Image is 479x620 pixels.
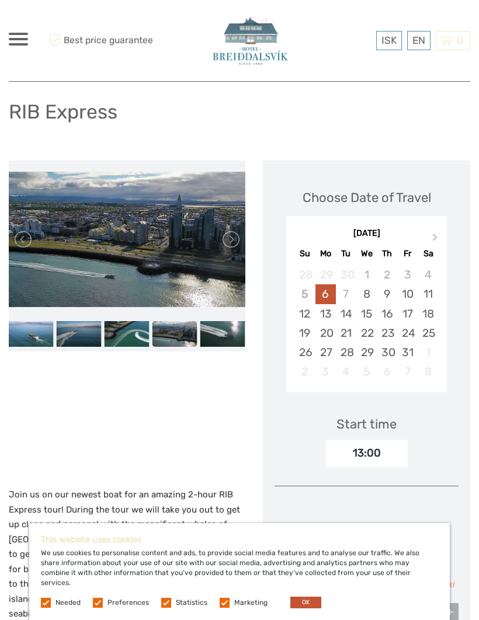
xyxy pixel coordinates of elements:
div: Not available Sunday, September 28th, 2025 [294,265,315,284]
div: [DATE] [286,228,447,240]
div: Not available Saturday, November 1st, 2025 [418,343,438,362]
div: Not available Tuesday, November 4th, 2025 [336,362,356,381]
div: Choose Friday, October 24th, 2025 [397,323,418,343]
div: Choose Friday, October 10th, 2025 [397,284,418,304]
div: Not available Sunday, October 5th, 2025 [294,284,315,304]
div: Not available Tuesday, October 7th, 2025 [336,284,356,304]
div: Not available Friday, October 3rd, 2025 [397,265,418,284]
span: 0 [455,34,465,46]
div: Not available Friday, November 7th, 2025 [397,362,418,381]
label: Needed [55,598,81,608]
img: 561afe1176fc440c977c7dffa8d1faf1_slider_thumbnail.jpeg [200,321,245,346]
div: Start time [336,415,397,433]
div: Choose Friday, October 31st, 2025 [397,343,418,362]
img: fc68e47686224a899da386efdf2a2603_slider_thumbnail.jpeg [9,321,54,346]
button: OK [290,597,321,608]
div: Choose Wednesday, October 15th, 2025 [356,304,377,323]
div: Su [294,246,315,262]
div: Choose Tuesday, October 28th, 2025 [336,343,356,362]
img: 01d11fcc745f4b6e9f34f4d8369c8c97_slider_thumbnail.jpeg [57,321,102,346]
div: Choose Saturday, October 11th, 2025 [418,284,438,304]
div: Fr [397,246,418,262]
div: Choose Sunday, October 19th, 2025 [294,323,315,343]
div: Choose Monday, October 27th, 2025 [315,343,336,362]
img: 2448-51b0dc00-3c6d-4da0-812a-e099997996f9_logo_big.jpg [207,12,293,69]
div: Select the number of participants [275,521,459,591]
div: Choose Monday, October 13th, 2025 [315,304,336,323]
h1: RIB Express [9,100,117,124]
div: Not available Thursday, October 2nd, 2025 [377,265,397,284]
div: Not available Wednesday, November 5th, 2025 [356,362,377,381]
div: Choose Tuesday, October 21st, 2025 [336,323,356,343]
div: Choose Friday, October 17th, 2025 [397,304,418,323]
div: Tu [336,246,356,262]
div: Choose Thursday, October 30th, 2025 [377,343,397,362]
div: Choose Date of Travel [303,189,431,207]
div: Not available Saturday, October 4th, 2025 [418,265,438,284]
span: ISK [381,34,397,46]
label: Preferences [107,598,149,608]
img: d4013a134dd14c0da8218b4613266da5_main_slider.jpeg [9,172,245,307]
div: Choose Tuesday, October 14th, 2025 [336,304,356,323]
div: Not available Saturday, November 8th, 2025 [418,362,438,381]
label: Statistics [176,598,207,608]
div: 13:00 [326,440,408,466]
h5: This website uses cookies [41,535,438,545]
div: Not available Thursday, November 6th, 2025 [377,362,397,381]
div: Choose Wednesday, October 8th, 2025 [356,284,377,304]
div: Choose Thursday, October 23rd, 2025 [377,323,397,343]
div: Choose Monday, October 20th, 2025 [315,323,336,343]
div: Sa [418,246,438,262]
div: Choose Saturday, October 18th, 2025 [418,304,438,323]
div: Choose Sunday, October 12th, 2025 [294,304,315,323]
div: Not available Monday, November 3rd, 2025 [315,362,336,381]
div: Choose Monday, October 6th, 2025 [315,284,336,304]
img: d4013a134dd14c0da8218b4613266da5_slider_thumbnail.jpeg [152,321,197,346]
label: Marketing [234,598,268,608]
button: Next Month [427,231,446,249]
div: Not available Monday, September 29th, 2025 [315,265,336,284]
div: EN [407,31,431,50]
div: Choose Wednesday, October 29th, 2025 [356,343,377,362]
div: Th [377,246,397,262]
span: Best price guarantee [46,31,153,50]
div: Choose Thursday, October 16th, 2025 [377,304,397,323]
div: We use cookies to personalise content and ads, to provide social media features and to analyse ou... [29,523,450,620]
div: We [356,246,377,262]
div: Choose Wednesday, October 22nd, 2025 [356,323,377,343]
div: Choose Thursday, October 9th, 2025 [377,284,397,304]
img: 8f3591f2af1e473b8dafbb558390508d_slider_thumbnail.jpeg [105,321,150,346]
div: Not available Wednesday, October 1st, 2025 [356,265,377,284]
div: Not available Tuesday, September 30th, 2025 [336,265,356,284]
div: Choose Sunday, October 26th, 2025 [294,343,315,362]
div: Not available Sunday, November 2nd, 2025 [294,362,315,381]
div: Choose Saturday, October 25th, 2025 [418,323,438,343]
div: Mo [315,246,336,262]
div: month 2025-10 [290,265,443,381]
